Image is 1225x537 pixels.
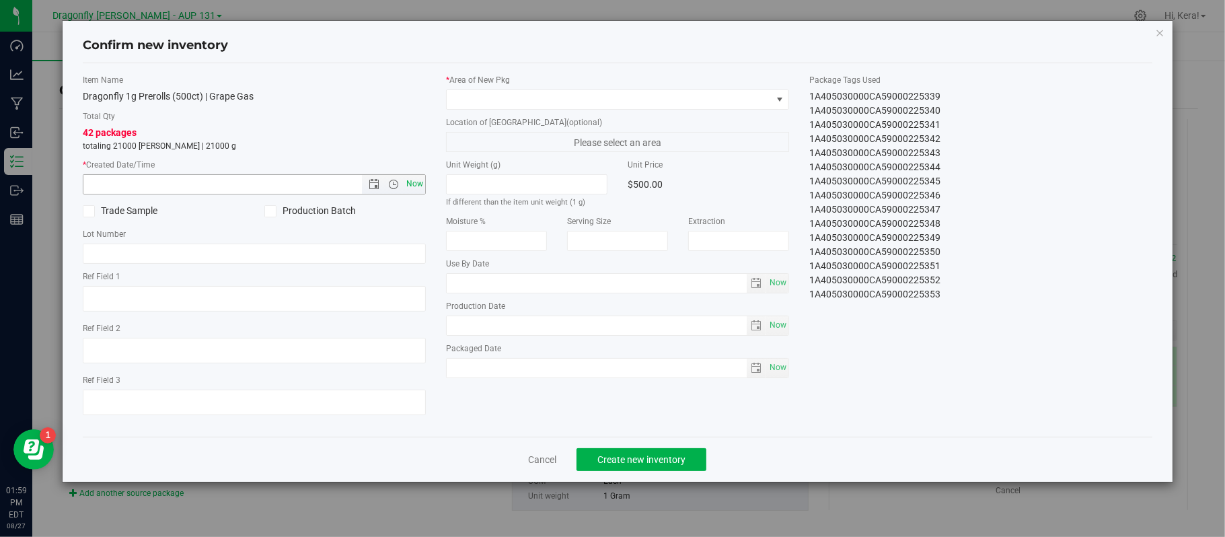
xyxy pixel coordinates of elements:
[766,316,788,335] span: select
[567,215,668,227] label: Serving Size
[809,203,1152,217] div: 1A405030000CA59000225347
[809,287,1152,301] div: 1A405030000CA59000225353
[83,74,426,86] label: Item Name
[809,104,1152,118] div: 1A405030000CA59000225340
[446,300,789,312] label: Production Date
[83,110,426,122] label: Total Qty
[809,188,1152,203] div: 1A405030000CA59000225346
[809,118,1152,132] div: 1A405030000CA59000225341
[446,132,789,152] span: Please select an area
[809,74,1152,86] label: Package Tags Used
[597,454,685,465] span: Create new inventory
[767,273,790,293] span: Set Current date
[83,322,426,334] label: Ref Field 2
[766,274,788,293] span: select
[809,146,1152,160] div: 1A405030000CA59000225343
[446,74,789,86] label: Area of New Pkg
[446,159,607,171] label: Unit Weight (g)
[83,127,137,138] span: 42 packages
[446,116,789,129] label: Location of [GEOGRAPHIC_DATA]
[83,374,426,386] label: Ref Field 3
[83,204,244,218] label: Trade Sample
[566,118,602,127] span: (optional)
[767,358,790,378] span: Set Current date
[577,448,706,471] button: Create new inventory
[809,160,1152,174] div: 1A405030000CA59000225344
[264,204,426,218] label: Production Batch
[809,132,1152,146] div: 1A405030000CA59000225342
[747,316,766,335] span: select
[809,273,1152,287] div: 1A405030000CA59000225352
[809,89,1152,104] div: 1A405030000CA59000225339
[83,89,426,104] div: Dragonfly 1g Prerolls (500ct) | Grape Gas
[747,359,766,378] span: select
[446,258,789,270] label: Use By Date
[13,429,54,470] iframe: Resource center
[363,179,385,190] span: Open the date view
[83,159,426,171] label: Created Date/Time
[40,427,56,443] iframe: Resource center unread badge
[446,343,789,355] label: Packaged Date
[83,37,228,55] h4: Confirm new inventory
[528,453,556,466] a: Cancel
[767,316,790,335] span: Set Current date
[404,174,426,194] span: Set Current date
[688,215,789,227] label: Extraction
[809,245,1152,259] div: 1A405030000CA59000225350
[766,359,788,378] span: select
[446,198,585,207] small: If different than the item unit weight (1 g)
[809,174,1152,188] div: 1A405030000CA59000225345
[83,271,426,283] label: Ref Field 1
[809,259,1152,273] div: 1A405030000CA59000225351
[382,179,405,190] span: Open the time view
[83,228,426,240] label: Lot Number
[446,215,547,227] label: Moisture %
[83,140,426,152] p: totaling 21000 [PERSON_NAME] | 21000 g
[809,217,1152,231] div: 1A405030000CA59000225348
[628,159,789,171] label: Unit Price
[628,174,789,194] div: $500.00
[747,274,766,293] span: select
[809,231,1152,245] div: 1A405030000CA59000225349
